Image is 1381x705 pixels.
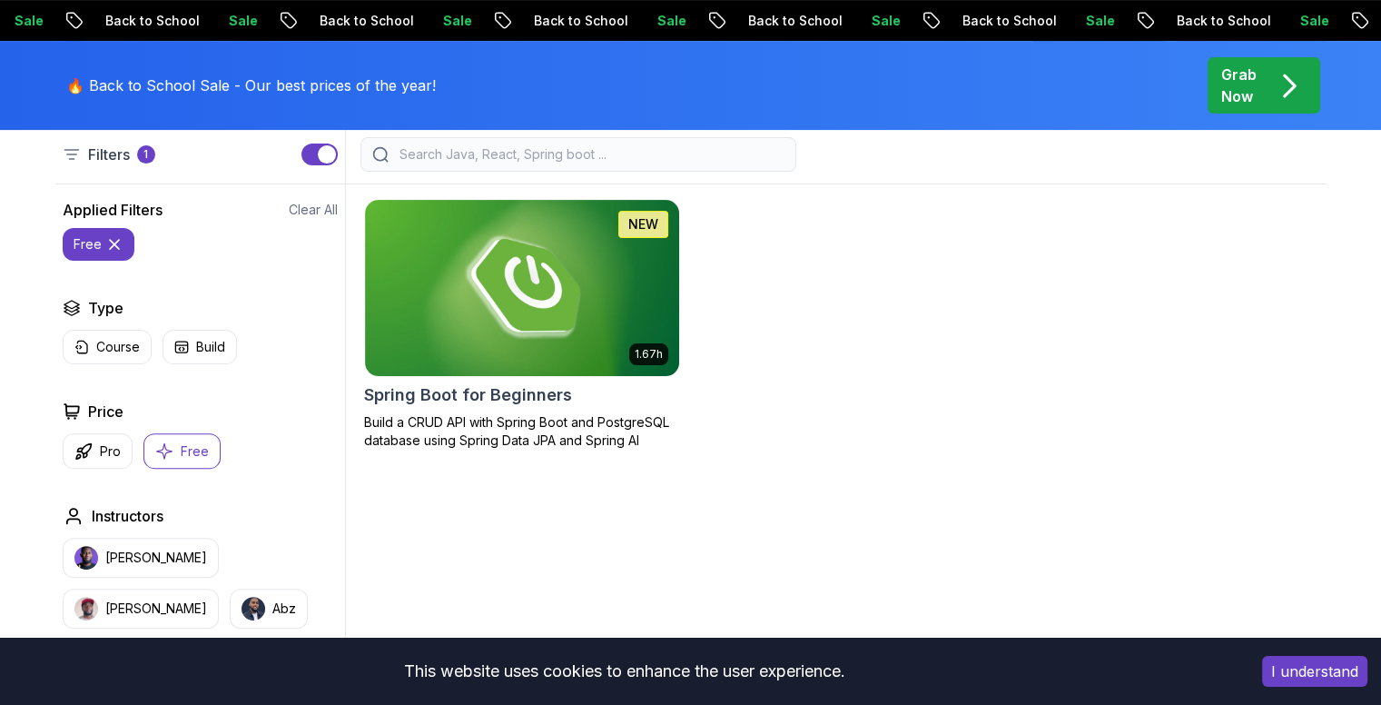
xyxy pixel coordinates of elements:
button: free [63,228,134,261]
h2: Applied Filters [63,199,163,221]
p: Back to School [935,12,1059,30]
button: Free [143,433,221,469]
p: Filters [88,144,130,165]
div: This website uses cookies to enhance the user experience. [14,651,1235,691]
p: Sale [416,12,474,30]
p: Grab Now [1221,64,1257,107]
button: Accept cookies [1262,656,1367,687]
p: Sale [1059,12,1117,30]
h2: Price [88,401,123,422]
p: Build a CRUD API with Spring Boot and PostgreSQL database using Spring Data JPA and Spring AI [364,413,680,450]
h2: Instructors [92,505,163,527]
p: Sale [1273,12,1331,30]
p: Sale [202,12,260,30]
img: instructor img [74,546,98,570]
p: Back to School [78,12,202,30]
p: Sale [630,12,688,30]
p: Sale [844,12,903,30]
p: Back to School [507,12,630,30]
button: Pro [63,433,133,469]
input: Search Java, React, Spring boot ... [396,145,784,164]
button: Course [63,330,152,364]
img: instructor img [242,597,265,621]
p: Abz [272,600,296,618]
button: Clear All [289,201,338,219]
p: Back to School [721,12,844,30]
p: NEW [628,215,658,233]
p: [PERSON_NAME] [105,549,207,567]
h2: Type [88,297,123,319]
p: Back to School [1149,12,1273,30]
p: [PERSON_NAME] [105,600,207,618]
p: Build [196,338,225,356]
p: 1 [143,147,148,162]
p: free [74,235,102,253]
p: Back to School [292,12,416,30]
a: Spring Boot for Beginners card1.67hNEWSpring Boot for BeginnersBuild a CRUD API with Spring Boot ... [364,199,680,450]
p: Pro [100,442,121,461]
button: instructor img[PERSON_NAME] [63,538,219,578]
img: Spring Boot for Beginners card [365,200,679,376]
p: 🔥 Back to School Sale - Our best prices of the year! [66,74,436,96]
button: instructor img[PERSON_NAME] [63,589,219,629]
button: instructor imgAbz [230,589,308,629]
p: 1.67h [635,347,663,362]
img: instructor img [74,597,98,621]
p: Free [181,442,209,461]
p: Course [96,338,140,356]
button: Build [163,330,237,364]
h2: Spring Boot for Beginners [364,382,572,408]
